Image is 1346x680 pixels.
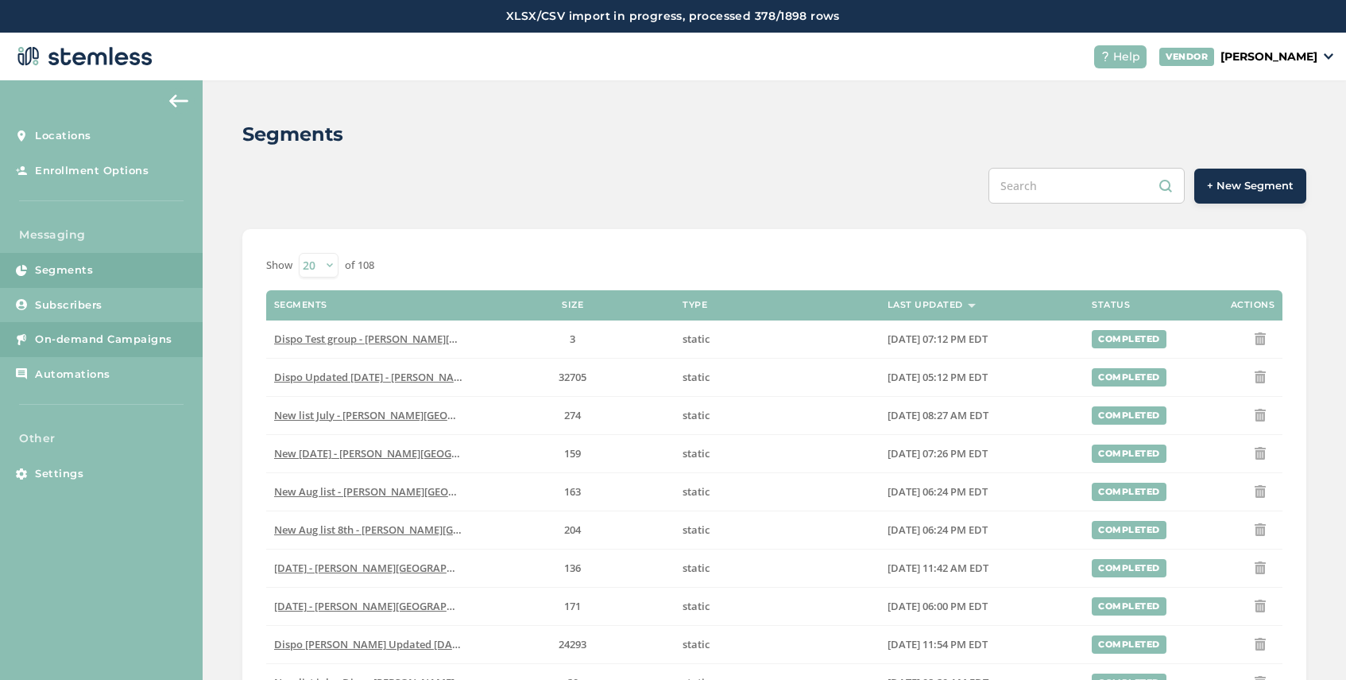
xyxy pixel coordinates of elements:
[1092,330,1166,348] div: completed
[888,484,988,499] span: [DATE] 06:24 PM EDT
[564,561,581,575] span: 136
[35,332,172,348] span: On-demand Campaigns
[888,370,988,384] span: [DATE] 05:12 PM EDT
[274,447,462,460] label: New July 17th - Dispo Hazel Park
[559,637,586,651] span: 24293
[274,332,462,346] label: Dispo Test group - Dispo Hazel Park
[1092,597,1166,616] div: completed
[478,332,667,346] label: 3
[35,297,102,313] span: Subscribers
[478,371,667,384] label: 32705
[1092,406,1166,425] div: completed
[1207,178,1294,194] span: + New Segment
[564,408,581,422] span: 274
[683,600,871,613] label: static
[478,600,667,613] label: 171
[683,332,871,346] label: static
[683,332,710,346] span: static
[888,332,1076,346] label: 03/31/2025 07:12 PM EDT
[169,95,188,107] img: icon-arrow-back-accent-c549486e.svg
[888,485,1076,499] label: 08/07/2025 06:24 PM EDT
[683,447,871,460] label: static
[274,523,462,537] label: New Aug list 8th - Dispo Hazel Park
[559,370,586,384] span: 32705
[888,300,963,310] label: Last Updated
[274,484,528,499] span: New Aug list - [PERSON_NAME][GEOGRAPHIC_DATA]
[274,600,462,613] label: Aug 27 - Dispo Hazel Park
[1324,53,1333,60] img: icon_down-arrow-small-66adaf34.svg
[35,128,91,144] span: Locations
[35,262,93,278] span: Segments
[683,637,710,651] span: static
[888,523,1076,537] label: 08/07/2025 06:24 PM EDT
[1163,290,1282,321] th: Actions
[478,409,667,422] label: 274
[274,637,540,651] span: Dispo [PERSON_NAME] Updated [DATE] - Dispo Romeo
[1092,445,1166,463] div: completed
[683,523,710,537] span: static
[242,120,343,149] h2: Segments
[35,466,83,482] span: Settings
[988,168,1185,204] input: Search
[35,163,149,179] span: Enrollment Options
[13,41,153,72] img: logo-dark-0685b13c.svg
[888,561,1076,575] label: 08/17/2025 11:42 AM EDT
[1092,368,1166,387] div: completed
[683,523,871,537] label: static
[683,408,710,422] span: static
[888,561,988,575] span: [DATE] 11:42 AM EDT
[274,638,462,651] label: Dispo Romeo Updated July 2025 - Dispo Romeo
[683,561,871,575] label: static
[683,561,710,575] span: static
[564,599,581,613] span: 171
[1092,559,1166,577] div: completed
[1092,483,1166,501] div: completed
[1194,169,1306,204] button: + New Segment
[564,523,581,537] span: 204
[1092,635,1166,654] div: completed
[888,637,988,651] span: [DATE] 11:54 PM EDT
[478,485,667,499] label: 163
[683,370,710,384] span: static
[274,599,500,613] span: [DATE] - [PERSON_NAME][GEOGRAPHIC_DATA]
[888,409,1076,422] label: 07/10/2025 08:27 AM EDT
[1220,49,1317,65] p: [PERSON_NAME]
[274,446,524,460] span: New [DATE] - [PERSON_NAME][GEOGRAPHIC_DATA]
[683,484,710,499] span: static
[478,523,667,537] label: 204
[564,484,581,499] span: 163
[274,409,462,422] label: New list July - Dispo Hazel Park
[1267,604,1346,680] iframe: Chat Widget
[683,409,871,422] label: static
[888,638,1076,651] label: 07/02/2025 11:54 PM EDT
[683,446,710,460] span: static
[478,447,667,460] label: 159
[888,447,1076,460] label: 07/17/2025 07:26 PM EDT
[1159,48,1214,66] div: VENDOR
[888,446,988,460] span: [DATE] 07:26 PM EDT
[1092,300,1130,310] label: Status
[274,485,462,499] label: New Aug list - Dispo Hazel Park
[274,332,550,346] span: Dispo Test group - [PERSON_NAME][GEOGRAPHIC_DATA]
[274,561,500,575] span: [DATE] - [PERSON_NAME][GEOGRAPHIC_DATA]
[888,371,1076,384] label: 07/02/2025 05:12 PM EDT
[683,485,871,499] label: static
[562,300,583,310] label: Size
[683,638,871,651] label: static
[570,332,575,346] span: 3
[1113,49,1140,65] span: Help
[16,8,1330,25] label: XLSX/CSV import in progress, processed 378/1898 rows
[683,599,710,613] span: static
[345,258,374,274] label: of 108
[888,523,988,537] span: [DATE] 06:24 PM EDT
[274,371,462,384] label: Dispo Updated July 2025 - Dispo Hazel Park
[888,600,1076,613] label: 08/27/2025 06:00 PM EDT
[274,408,528,422] span: New list July - [PERSON_NAME][GEOGRAPHIC_DATA]
[274,523,547,537] span: New Aug list 8th - [PERSON_NAME][GEOGRAPHIC_DATA]
[968,304,976,308] img: icon-sort-1e1d7615.svg
[1100,52,1110,61] img: icon-help-white-03924b79.svg
[888,408,988,422] span: [DATE] 08:27 AM EDT
[1092,521,1166,539] div: completed
[564,446,581,460] span: 159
